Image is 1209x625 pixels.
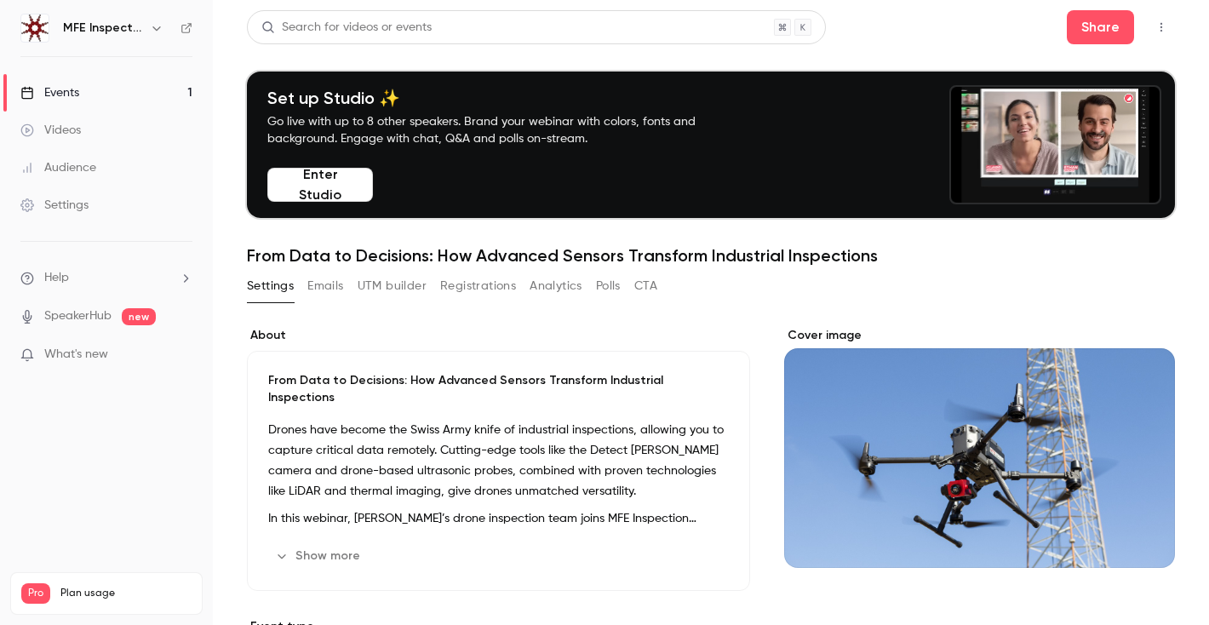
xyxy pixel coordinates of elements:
a: SpeakerHub [44,307,112,325]
p: Drones have become the Swiss Army knife of industrial inspections, allowing you to capture critic... [268,420,729,502]
span: Plan usage [60,587,192,600]
label: Cover image [784,327,1175,344]
section: Cover image [784,327,1175,568]
button: Settings [247,272,294,300]
span: Help [44,269,69,287]
li: help-dropdown-opener [20,269,192,287]
h6: MFE Inspection Solutions [63,20,143,37]
button: Analytics [530,272,582,300]
button: Registrations [440,272,516,300]
button: Enter Studio [267,168,373,202]
div: Videos [20,122,81,139]
div: Search for videos or events [261,19,432,37]
h4: Set up Studio ✨ [267,88,736,108]
button: Polls [596,272,621,300]
button: CTA [634,272,657,300]
p: Go live with up to 8 other speakers. Brand your webinar with colors, fonts and background. Engage... [267,113,736,147]
div: Audience [20,159,96,176]
button: Share [1067,10,1134,44]
label: About [247,327,750,344]
button: UTM builder [358,272,427,300]
div: Settings [20,197,89,214]
img: MFE Inspection Solutions [21,14,49,42]
h1: From Data to Decisions: How Advanced Sensors Transform Industrial Inspections [247,245,1175,266]
span: new [122,308,156,325]
button: Show more [268,542,370,570]
span: What's new [44,346,108,364]
p: From Data to Decisions: How Advanced Sensors Transform Industrial Inspections [268,372,729,406]
div: Events [20,84,79,101]
span: Pro [21,583,50,604]
button: Emails [307,272,343,300]
p: In this webinar, [PERSON_NAME]’s drone inspection team joins MFE Inspection Solutions to share re... [268,508,729,529]
iframe: Noticeable Trigger [172,347,192,363]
